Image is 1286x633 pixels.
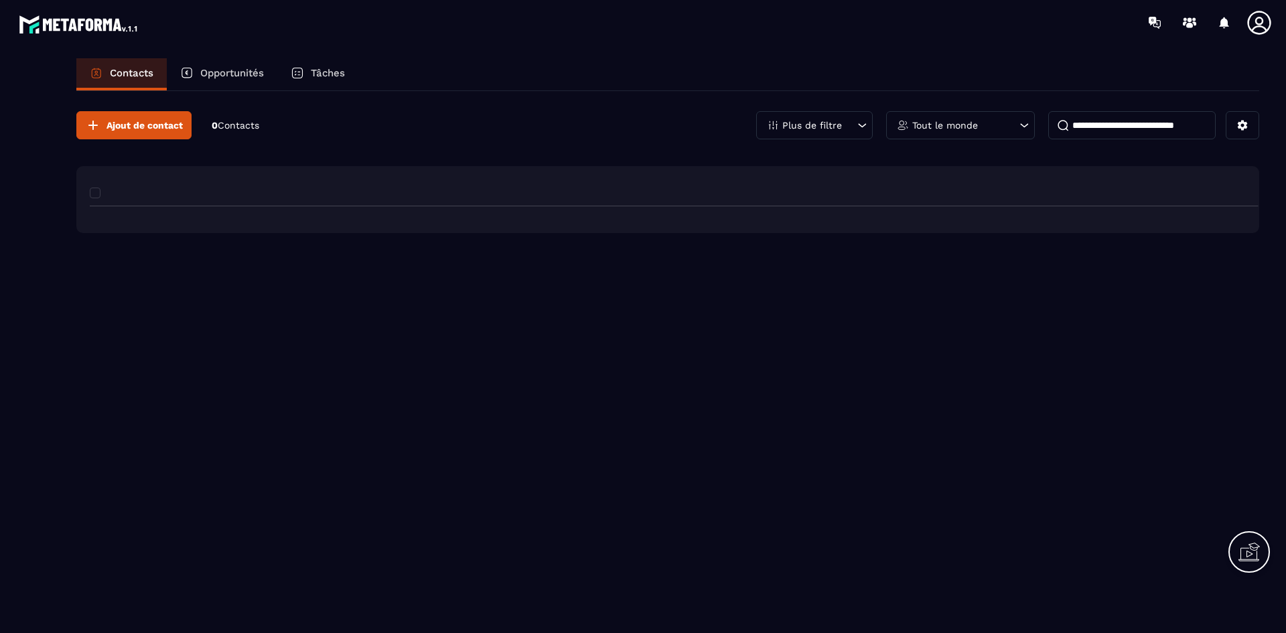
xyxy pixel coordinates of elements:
p: Opportunités [200,67,264,79]
a: Opportunités [167,58,277,90]
p: Tâches [311,67,345,79]
p: Tout le monde [912,121,978,130]
a: Tâches [277,58,358,90]
p: Plus de filtre [782,121,842,130]
a: Contacts [76,58,167,90]
span: Ajout de contact [106,119,183,132]
img: logo [19,12,139,36]
p: Contacts [110,67,153,79]
button: Ajout de contact [76,111,192,139]
p: 0 [212,119,259,132]
span: Contacts [218,120,259,131]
